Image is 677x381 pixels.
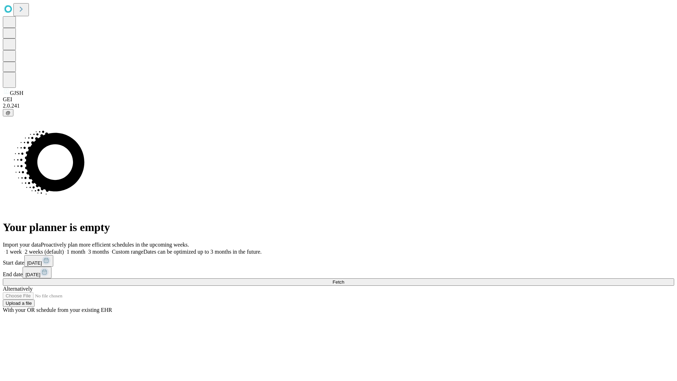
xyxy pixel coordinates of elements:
span: With your OR schedule from your existing EHR [3,307,112,313]
span: Import your data [3,242,41,248]
div: Start date [3,255,674,267]
span: @ [6,110,11,115]
span: Alternatively [3,286,32,292]
div: End date [3,267,674,278]
span: 1 week [6,249,22,255]
span: Custom range [112,249,143,255]
span: 2 weeks (default) [25,249,64,255]
button: [DATE] [24,255,53,267]
button: [DATE] [23,267,51,278]
span: Fetch [333,279,344,285]
span: Proactively plan more efficient schedules in the upcoming weeks. [41,242,189,248]
div: GEI [3,96,674,103]
span: 1 month [67,249,85,255]
span: GJSH [10,90,23,96]
button: Upload a file [3,300,35,307]
h1: Your planner is empty [3,221,674,234]
button: Fetch [3,278,674,286]
span: 3 months [88,249,109,255]
span: [DATE] [27,260,42,266]
span: [DATE] [25,272,40,277]
button: @ [3,109,13,116]
span: Dates can be optimized up to 3 months in the future. [144,249,262,255]
div: 2.0.241 [3,103,674,109]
